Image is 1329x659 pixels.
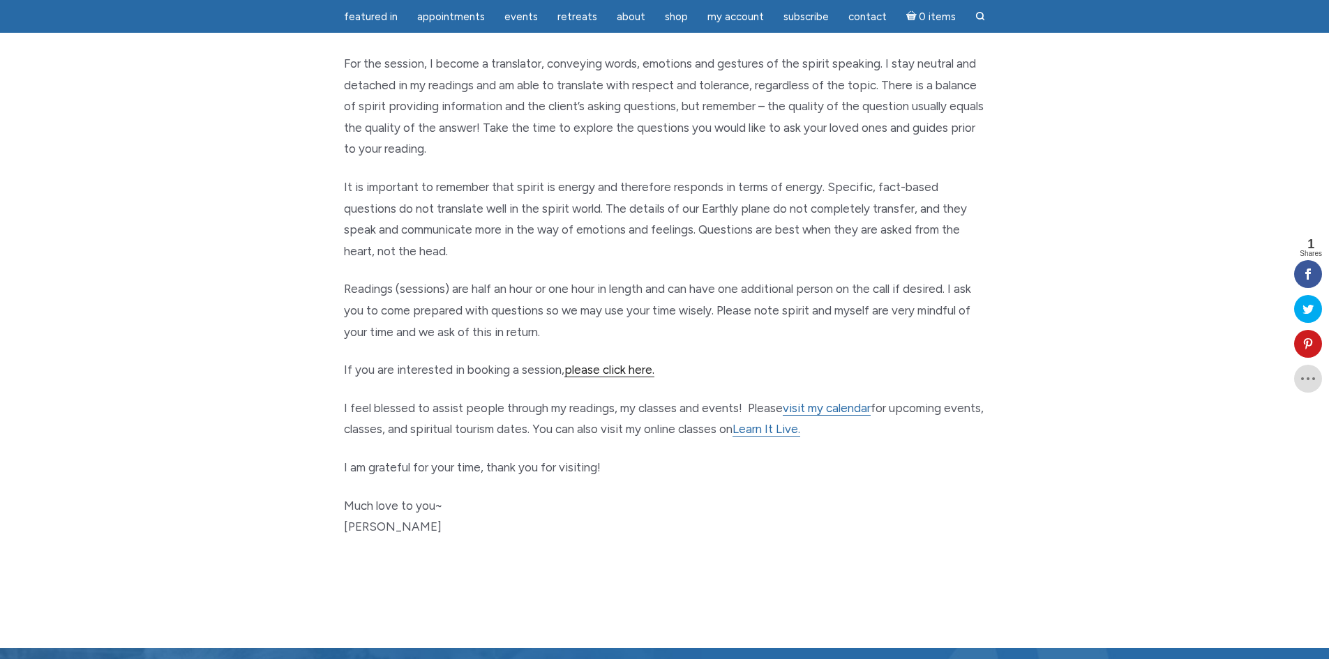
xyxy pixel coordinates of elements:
[919,12,956,22] span: 0 items
[344,457,986,478] p: I am grateful for your time, thank you for visiting!
[417,10,485,23] span: Appointments
[775,3,837,31] a: Subscribe
[344,53,986,160] p: For the session, I become a translator, conveying words, emotions and gestures of the spirit spea...
[409,3,493,31] a: Appointments
[665,10,688,23] span: Shop
[699,3,772,31] a: My Account
[707,10,764,23] span: My Account
[564,363,654,377] a: please click here.
[848,10,887,23] span: Contact
[608,3,654,31] a: About
[344,359,986,381] p: If you are interested in booking a session,
[906,10,919,23] i: Cart
[549,3,606,31] a: Retreats
[557,10,597,23] span: Retreats
[344,495,986,538] p: Much love to you~ [PERSON_NAME]
[840,3,895,31] a: Contact
[656,3,696,31] a: Shop
[344,278,986,342] p: Readings (sessions) are half an hour or one hour in length and can have one additional person on ...
[1300,250,1322,257] span: Shares
[344,10,398,23] span: featured in
[898,2,965,31] a: Cart0 items
[344,176,986,262] p: It is important to remember that spirit is energy and therefore responds in terms of energy. Spec...
[617,10,645,23] span: About
[733,422,800,437] a: Learn It Live.
[336,3,406,31] a: featured in
[344,397,986,440] p: I feel blessed to assist people through my readings, my classes and events! Please for upcoming e...
[783,401,871,416] a: visit my calendar
[783,10,829,23] span: Subscribe
[504,10,538,23] span: Events
[1300,238,1322,250] span: 1
[496,3,546,31] a: Events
